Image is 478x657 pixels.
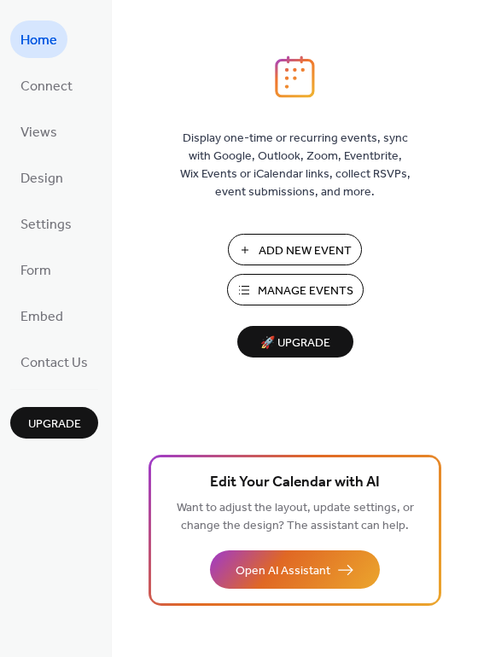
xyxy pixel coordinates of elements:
span: 🚀 Upgrade [248,332,343,355]
span: Views [20,119,57,147]
a: Form [10,251,61,288]
button: Upgrade [10,407,98,439]
a: Contact Us [10,343,98,381]
span: Add New Event [259,242,352,260]
span: Connect [20,73,73,101]
img: logo_icon.svg [275,55,314,98]
button: Manage Events [227,274,364,305]
span: Form [20,258,51,285]
span: Manage Events [258,282,353,300]
span: Settings [20,212,72,239]
a: Design [10,159,73,196]
span: Design [20,166,63,193]
a: Embed [10,297,73,334]
span: Embed [20,304,63,331]
span: Want to adjust the layout, update settings, or change the design? The assistant can help. [177,497,414,538]
span: Open AI Assistant [236,562,330,580]
a: Views [10,113,67,150]
span: Display one-time or recurring events, sync with Google, Outlook, Zoom, Eventbrite, Wix Events or ... [180,130,411,201]
span: Edit Your Calendar with AI [210,471,380,495]
button: Open AI Assistant [210,550,380,589]
span: Home [20,27,57,55]
button: 🚀 Upgrade [237,326,353,358]
button: Add New Event [228,234,362,265]
a: Connect [10,67,83,104]
a: Home [10,20,67,58]
span: Contact Us [20,350,88,377]
a: Settings [10,205,82,242]
span: Upgrade [28,416,81,433]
